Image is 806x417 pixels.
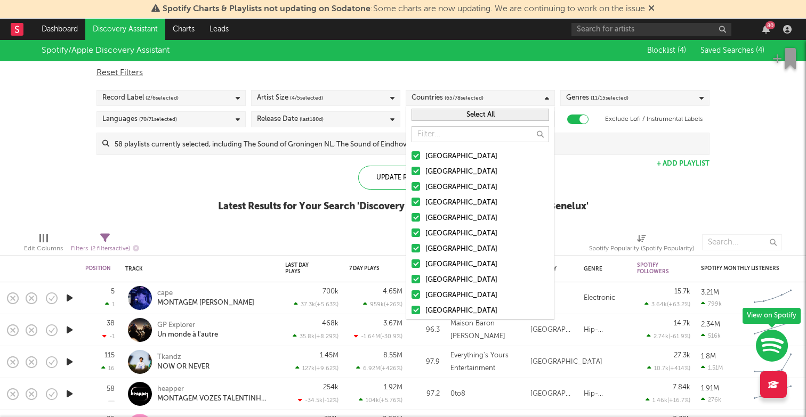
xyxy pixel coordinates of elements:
div: Genres [566,92,628,104]
div: 276k [701,396,721,403]
div: 1.46k ( +16.7 % ) [646,397,690,404]
div: 1.8M [701,353,716,360]
div: 10.7k ( +414 % ) [647,365,690,372]
a: heapperMONTAGEM VOZES TALENTINHO - Super Slowed [157,385,272,404]
input: Search... [702,234,782,250]
div: Artist Size [257,92,323,104]
div: 104k ( +5.76 % ) [359,397,402,404]
a: Leads [202,19,236,40]
a: Charts [165,19,202,40]
div: [GEOGRAPHIC_DATA] [425,243,549,256]
div: 6.92M ( +426 % ) [356,365,402,372]
div: 7 Day Plays [349,265,386,272]
div: 37.3k ( +5.63 % ) [294,301,338,308]
span: Dismiss [648,5,655,13]
button: 80 [762,25,770,34]
div: [GEOGRAPHIC_DATA] [425,274,549,287]
div: 35.8k ( +8.29 % ) [293,333,338,340]
div: 3.67M [383,320,402,327]
span: Spotify Charts & Playlists not updating on Sodatone [163,5,370,13]
a: GP ExplorerUn monde à l'autre [157,321,218,340]
div: Reset Filters [96,67,710,79]
div: 16 [101,365,115,372]
div: GP Explorer [157,321,218,330]
span: Blocklist [647,47,686,54]
div: Edit Columns [24,229,63,260]
div: [GEOGRAPHIC_DATA] [425,166,549,178]
svg: Chart title [749,381,797,407]
div: Record Label [102,92,179,104]
button: Saved Searches (4) [697,46,764,55]
div: 27.3k [674,352,690,359]
div: [GEOGRAPHIC_DATA] [425,212,549,225]
div: [GEOGRAPHIC_DATA] [425,227,549,240]
div: 1.45M [320,352,338,359]
div: Un monde à l'autre [157,330,218,340]
input: 58 playlists currently selected, including The Sound of Groningen NL, The Sound of Eindhoven NL, ... [109,133,709,154]
a: capeMONTAGEM [PERSON_NAME] [157,289,254,308]
span: Saved Searches [700,47,764,54]
div: [GEOGRAPHIC_DATA] [425,150,549,163]
div: 0to8 [450,388,465,400]
div: 799k [701,300,722,307]
label: Exclude Lofi / Instrumental Labels [605,113,703,126]
div: 959k ( +26 % ) [363,301,402,308]
div: Electronic [584,292,615,305]
div: -1 [102,333,115,340]
svg: Chart title [749,285,797,312]
div: Filters(2 filters active) [71,229,139,260]
div: [GEOGRAPHIC_DATA] [425,289,549,302]
div: 38 [107,320,115,327]
div: 254k [323,384,338,391]
div: 115 [104,352,115,359]
div: 96.3 [413,324,440,337]
div: Spotify Followers [637,262,674,275]
div: 516k [701,332,721,339]
input: Search for artists [571,23,731,36]
div: -34.5k ( -12 % ) [298,397,338,404]
span: ( 4 ) [678,47,686,54]
span: ( 11 / 15 selected) [591,92,628,104]
div: Latest Results for Your Search ' Discovery Checklist: Critical Algo Chart / Benelux ' [218,200,589,213]
div: Last Day Plays [285,262,323,275]
div: 58 [107,386,115,393]
div: Genre [584,266,621,272]
div: Spotify Popularity (Spotify Popularity) [589,229,694,260]
div: MONTAGEM [PERSON_NAME] [157,298,254,308]
div: 97.2 [413,388,440,400]
div: Hip-Hop/Rap [584,388,626,400]
div: Everything's Yours Entertainment [450,349,520,375]
span: ( 70 / 71 selected) [139,113,177,126]
div: [GEOGRAPHIC_DATA] [425,181,549,194]
span: ( 4 / 5 selected) [290,92,323,104]
span: ( 65 / 78 selected) [445,92,483,104]
div: NOW OR NEVER [157,362,209,372]
div: [GEOGRAPHIC_DATA] [530,356,602,369]
div: Track [125,266,269,272]
span: ( 2 filters active) [91,246,130,252]
div: 80 [765,21,775,29]
div: [GEOGRAPHIC_DATA] [425,258,549,271]
input: Filter... [412,126,549,142]
svg: Chart title [749,349,797,375]
div: [GEOGRAPHIC_DATA] [530,324,573,337]
div: 1.91M [701,385,719,392]
div: heapper [157,385,272,394]
div: Filters [71,242,139,256]
div: [GEOGRAPHIC_DATA] [530,388,573,400]
div: Release Date [257,113,324,126]
div: Languages [102,113,177,126]
div: 15.7k [674,288,690,295]
div: 5 [111,288,115,295]
a: Dashboard [34,19,85,40]
div: Position [85,265,111,272]
div: Update Results [358,166,448,190]
div: Countries [412,92,483,104]
div: Edit Columns [24,242,63,255]
div: Spotify/Apple Discovery Assistant [42,44,170,57]
span: (last 180 d) [300,113,324,126]
div: 468k [322,320,338,327]
div: cape [157,289,254,298]
div: -1.64M ( -30.9 % ) [354,333,402,340]
div: [GEOGRAPHIC_DATA] [425,197,549,209]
